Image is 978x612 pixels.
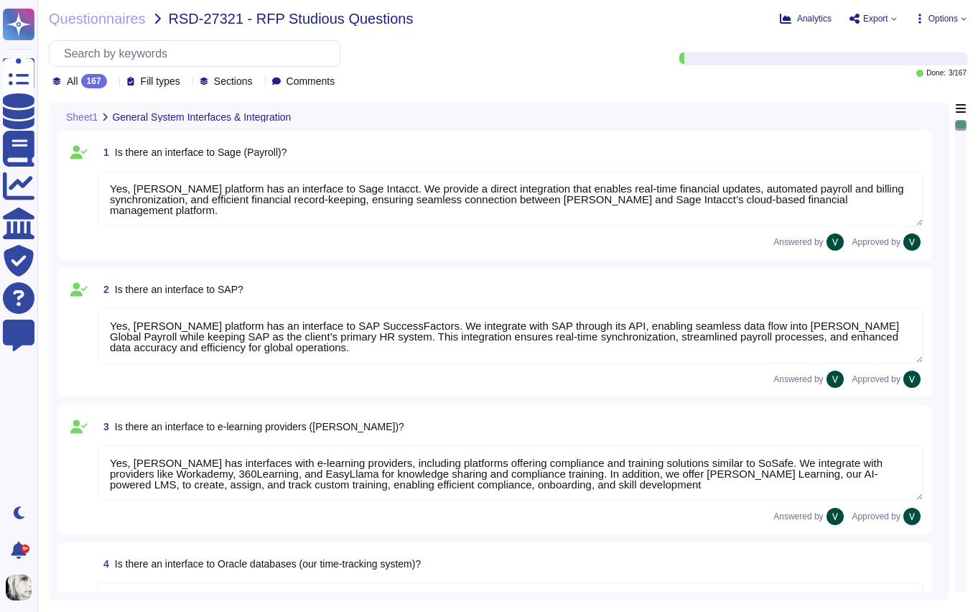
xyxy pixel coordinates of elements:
[21,544,29,553] div: 9+
[57,41,340,66] input: Search by keywords
[852,238,900,246] span: Approved by
[112,112,291,122] span: General System Interfaces & Integration
[826,233,844,251] img: user
[903,233,921,251] img: user
[214,76,253,86] span: Sections
[903,371,921,388] img: user
[863,14,888,23] span: Export
[49,11,146,26] span: Questionnaires
[826,371,844,388] img: user
[98,147,109,157] span: 1
[928,14,958,23] span: Options
[926,70,946,77] span: Done:
[773,512,823,521] span: Answered by
[115,558,421,570] span: Is there an interface to Oracle databases (our time-tracking system)?
[797,14,832,23] span: Analytics
[780,13,832,24] button: Analytics
[81,74,107,88] div: 167
[98,445,923,501] textarea: Yes, [PERSON_NAME] has interfaces with e-learning providers, including platforms offering complia...
[773,375,823,384] span: Answered by
[98,422,109,432] span: 3
[773,238,823,246] span: Answered by
[169,11,414,26] span: RSD-27321 - RFP Studious Questions
[6,575,32,601] img: user
[98,308,923,363] textarea: Yes, [PERSON_NAME] platform has an interface to SAP SuccessFactors. We integrate with SAP through...
[826,508,844,525] img: user
[98,171,923,226] textarea: Yes, [PERSON_NAME] platform has an interface to Sage Intacct. We provide a direct integration tha...
[903,508,921,525] img: user
[3,572,42,603] button: user
[852,512,900,521] span: Approved by
[67,76,78,86] span: All
[115,421,404,432] span: Is there an interface to e-learning providers ([PERSON_NAME])?
[287,76,335,86] span: Comments
[115,147,287,158] span: Is there an interface to Sage (Payroll)?
[141,76,180,86] span: Fill types
[98,559,109,569] span: 4
[98,284,109,295] span: 2
[115,284,243,295] span: Is there an interface to SAP?
[852,375,900,384] span: Approved by
[66,112,98,122] span: Sheet1
[949,70,967,77] span: 3 / 167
